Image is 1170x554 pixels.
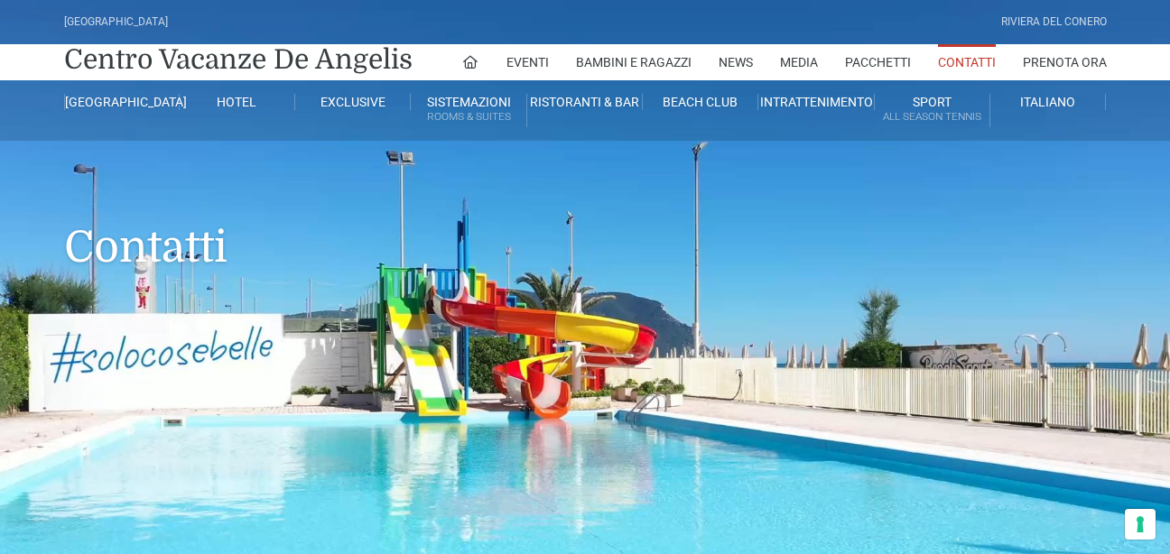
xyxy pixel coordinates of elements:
div: Riviera Del Conero [1001,14,1107,31]
a: SportAll Season Tennis [875,94,990,127]
a: Bambini e Ragazzi [576,44,692,80]
h1: Contatti [64,141,1107,300]
a: Italiano [990,94,1106,110]
a: Pacchetti [845,44,911,80]
small: All Season Tennis [875,108,989,125]
a: [GEOGRAPHIC_DATA] [64,94,180,110]
a: Ristoranti & Bar [527,94,643,110]
a: Eventi [506,44,549,80]
span: Italiano [1020,95,1075,109]
a: Prenota Ora [1023,44,1107,80]
a: Contatti [938,44,996,80]
a: Centro Vacanze De Angelis [64,42,413,78]
a: Intrattenimento [758,94,874,110]
a: Beach Club [643,94,758,110]
a: Exclusive [295,94,411,110]
button: Le tue preferenze relative al consenso per le tecnologie di tracciamento [1125,509,1156,540]
a: Hotel [180,94,295,110]
a: Media [780,44,818,80]
a: News [719,44,753,80]
small: Rooms & Suites [411,108,525,125]
div: [GEOGRAPHIC_DATA] [64,14,168,31]
a: SistemazioniRooms & Suites [411,94,526,127]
